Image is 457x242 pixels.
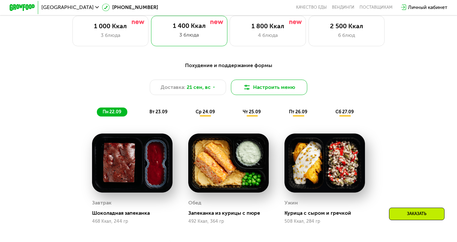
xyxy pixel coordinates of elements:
div: Заказать [389,208,444,220]
div: 6 блюд [315,31,378,39]
span: [GEOGRAPHIC_DATA] [41,5,94,10]
div: 508 Ккал, 284 гр [284,219,365,224]
span: Доставка: [161,83,185,91]
div: Шоколадная запеканка [92,210,178,216]
div: 468 Ккал, 244 гр [92,219,173,224]
div: Похудение и поддержание формы [41,62,417,70]
div: Ужин [284,198,298,208]
span: 21 сен, вс [187,83,211,91]
div: Курица с сыром и гречкой [284,210,370,216]
span: ср 24.09 [196,109,215,115]
div: 1 400 Ккал [157,22,221,30]
div: 2 500 Ккал [315,22,378,30]
div: 1 000 Ккал [79,22,142,30]
span: пн 22.09 [103,109,121,115]
div: Завтрак [92,198,112,208]
span: вт 23.09 [149,109,167,115]
span: чт 25.09 [243,109,261,115]
div: Запеканка из курицы с пюре [188,210,274,216]
div: Обед [188,198,201,208]
div: 492 Ккал, 364 гр [188,219,269,224]
span: пт 26.09 [289,109,307,115]
a: Качество еды [296,5,327,10]
div: 3 блюда [79,31,142,39]
a: [PHONE_NUMBER] [102,4,158,11]
div: 1 800 Ккал [236,22,299,30]
button: Настроить меню [231,80,307,95]
div: Личный кабинет [408,4,447,11]
div: 4 блюда [236,31,299,39]
div: поставщикам [360,5,393,10]
a: Вендинги [332,5,354,10]
span: сб 27.09 [335,109,354,115]
div: 3 блюда [157,31,221,39]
